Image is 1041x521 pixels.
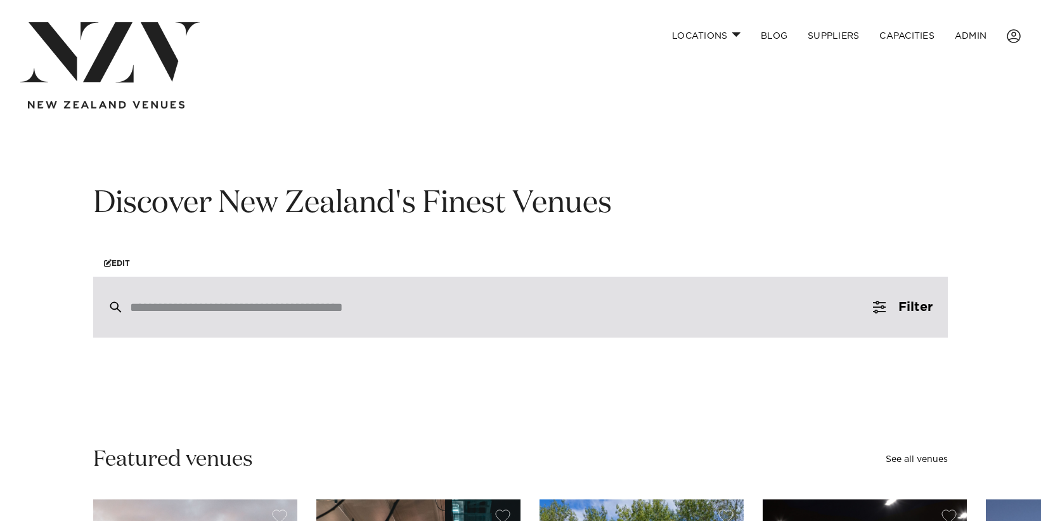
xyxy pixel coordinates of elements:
a: Edit [93,249,141,277]
a: See all venues [886,455,948,464]
a: Locations [662,22,751,49]
img: new-zealand-venues-text.png [28,101,184,109]
a: ADMIN [945,22,997,49]
h2: Featured venues [93,445,253,474]
a: SUPPLIERS [798,22,869,49]
img: nzv-logo.png [20,22,200,82]
a: Capacities [869,22,945,49]
button: Filter [858,277,948,338]
h1: Discover New Zealand's Finest Venues [93,184,948,224]
span: Filter [898,301,933,313]
a: BLOG [751,22,798,49]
